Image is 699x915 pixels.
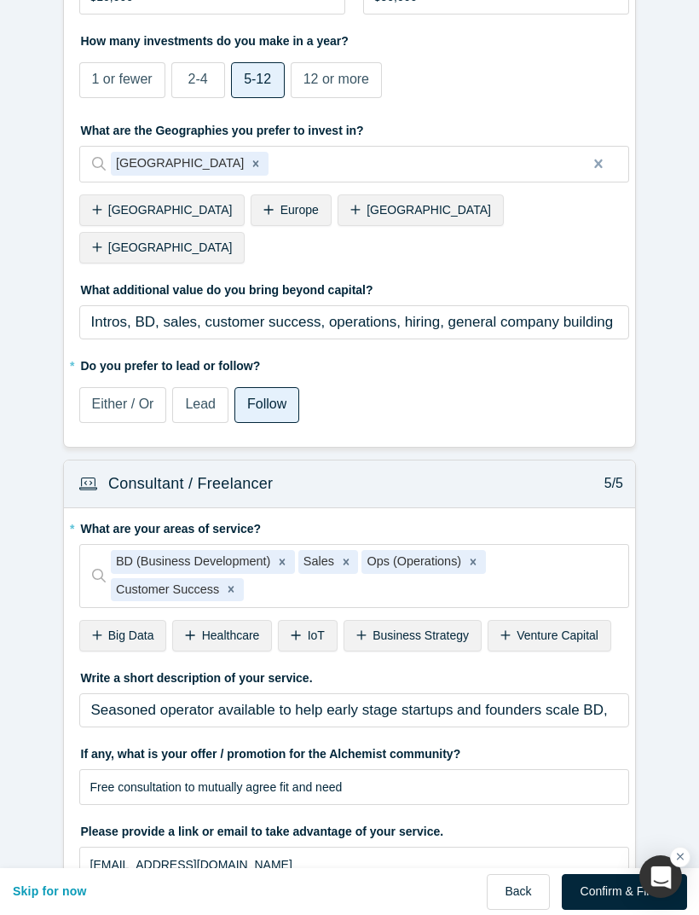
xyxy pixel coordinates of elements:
[79,275,630,299] label: What additional value do you bring beyond capital?
[246,152,269,176] div: Remove United States
[244,72,271,86] span: 5-12
[172,620,272,652] div: Healthcare
[337,550,359,574] div: Remove Sales
[278,620,337,652] div: IoT
[91,699,619,733] div: rdw-editor
[79,305,630,339] div: rdw-wrapper
[202,628,260,642] span: Healthcare
[79,116,630,140] label: What are the Geographies you prefer to invest in?
[79,620,167,652] div: Big Data
[251,194,331,226] div: Europe
[303,72,369,86] span: 12 or more
[517,628,598,642] span: Venture Capital
[308,628,325,642] span: IoT
[222,578,244,602] div: Remove Customer Success
[12,874,88,910] button: Skip for now
[91,702,612,762] span: Seasoned operator available to help early stage startups and founders scale BD, GTM/Sales, and op...
[91,314,617,352] span: Intros, BD, sales, customer success, operations, hiring, general company building and founder men...
[79,847,630,883] input: e.x. calendly.com/jane-doe or consultant@example.com
[79,769,630,805] input: e.x. Free Consultation to review current IP
[361,550,464,574] div: Ops (Operations)
[79,351,630,375] label: Do you prefer to lead or follow?
[92,72,153,86] span: 1 or fewer
[338,194,504,226] div: [GEOGRAPHIC_DATA]
[111,550,273,574] div: BD (Business Development)
[79,739,630,763] label: If any, what is your offer / promotion for the Alchemist community?
[367,203,491,217] span: [GEOGRAPHIC_DATA]
[111,152,246,176] div: [GEOGRAPHIC_DATA]
[79,26,630,50] label: How many investments do you make in a year?
[108,203,233,217] span: [GEOGRAPHIC_DATA]
[79,232,246,263] div: [GEOGRAPHIC_DATA]
[185,397,216,411] span: Lead
[464,550,486,574] div: Remove Ops (Operations)
[487,874,549,910] button: Back
[280,203,319,217] span: Europe
[247,397,286,411] span: Follow
[108,628,154,642] span: Big Data
[79,693,630,727] div: rdw-wrapper
[562,874,687,910] button: Confirm & Finish
[595,473,623,494] p: 5/5
[188,72,208,86] span: 2-4
[298,550,337,574] div: Sales
[79,514,630,538] label: What are your areas of service?
[273,550,295,574] div: Remove BD (Business Development)
[79,663,630,687] label: Write a short description of your service.
[344,620,482,652] div: Business Strategy
[91,311,619,345] div: rdw-editor
[373,628,469,642] span: Business Strategy
[79,817,630,841] label: Please provide a link or email to take advantage of your service.
[488,620,611,652] div: Venture Capital
[92,397,154,411] span: Either / Or
[108,240,233,254] span: [GEOGRAPHIC_DATA]
[111,578,222,602] div: Customer Success
[108,472,273,495] h3: Consultant / Freelancer
[79,194,246,226] div: [GEOGRAPHIC_DATA]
